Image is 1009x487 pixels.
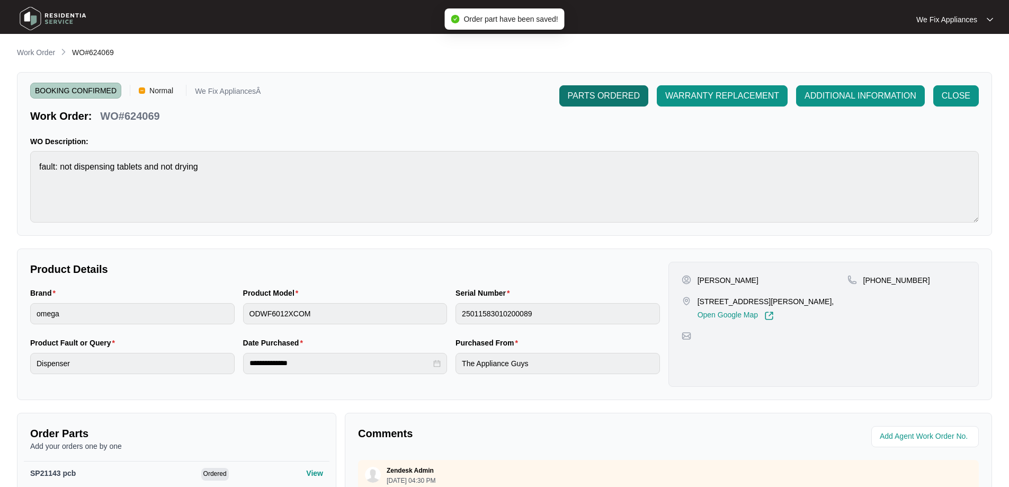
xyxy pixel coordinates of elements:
p: [STREET_ADDRESS][PERSON_NAME], [698,296,834,307]
p: We Fix Appliances [916,14,977,25]
span: BOOKING CONFIRMED [30,83,121,99]
img: user-pin [682,275,691,285]
span: check-circle [451,15,459,23]
img: residentia service logo [16,3,90,34]
input: Purchased From [456,353,660,374]
input: Add Agent Work Order No. [880,430,972,443]
span: PARTS ORDERED [568,90,640,102]
p: Product Details [30,262,660,277]
button: PARTS ORDERED [559,85,648,107]
p: Work Order: [30,109,92,123]
p: WO Description: [30,136,979,147]
p: We Fix AppliancesÂ [195,87,261,99]
input: Product Model [243,303,448,324]
p: [PERSON_NAME] [698,275,758,286]
p: [PHONE_NUMBER] [863,275,930,286]
a: Work Order [15,47,57,59]
input: Date Purchased [249,358,432,369]
span: Normal [145,83,177,99]
label: Product Fault or Query [30,338,119,348]
p: View [306,468,323,479]
img: chevron-right [59,48,68,56]
p: WO#624069 [100,109,159,123]
img: Vercel Logo [139,87,145,94]
span: CLOSE [942,90,970,102]
p: [DATE] 04:30 PM [387,477,435,484]
label: Product Model [243,288,303,298]
textarea: fault: not dispensing tablets and not drying [30,151,979,223]
img: Link-External [764,311,774,321]
a: Open Google Map [698,311,774,321]
span: WARRANTY REPLACEMENT [665,90,779,102]
label: Brand [30,288,60,298]
img: dropdown arrow [987,17,993,22]
label: Serial Number [456,288,514,298]
p: Add your orders one by one [30,441,323,451]
span: ADDITIONAL INFORMATION [805,90,916,102]
span: Ordered [201,468,229,481]
img: map-pin [682,296,691,306]
img: map-pin [847,275,857,285]
button: ADDITIONAL INFORMATION [796,85,925,107]
input: Brand [30,303,235,324]
label: Date Purchased [243,338,307,348]
p: Comments [358,426,661,441]
p: Work Order [17,47,55,58]
input: Serial Number [456,303,660,324]
label: Purchased From [456,338,522,348]
p: Zendesk Admin [387,466,434,475]
button: CLOSE [933,85,979,107]
input: Product Fault or Query [30,353,235,374]
img: user.svg [365,467,381,483]
img: map-pin [682,331,691,341]
p: Order Parts [30,426,323,441]
span: WO#624069 [72,48,114,57]
span: Order part have been saved! [463,15,558,23]
span: SP21143 pcb [30,469,76,477]
button: WARRANTY REPLACEMENT [657,85,788,107]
